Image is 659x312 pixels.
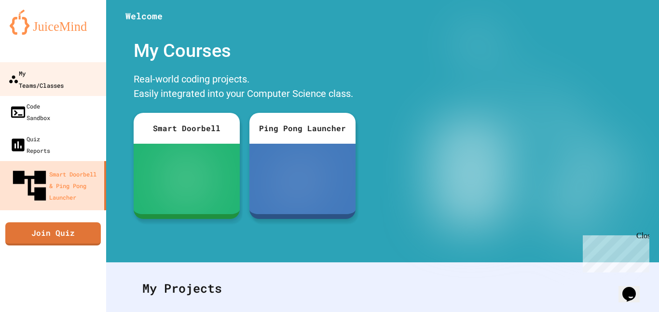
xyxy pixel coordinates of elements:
[4,4,67,61] div: Chat with us now!Close
[618,273,649,302] iframe: chat widget
[10,10,96,35] img: logo-orange.svg
[10,100,50,123] div: Code Sandbox
[249,113,356,144] div: Ping Pong Launcher
[391,32,650,253] img: banner-image-my-projects.png
[281,160,324,198] img: ppl-with-ball.png
[134,113,240,144] div: Smart Doorbell
[579,231,649,272] iframe: chat widget
[10,133,50,156] div: Quiz Reports
[129,32,360,69] div: My Courses
[173,160,200,198] img: sdb-white.svg
[129,69,360,106] div: Real-world coding projects. Easily integrated into your Computer Science class.
[10,166,100,205] div: Smart Doorbell & Ping Pong Launcher
[8,67,64,91] div: My Teams/Classes
[133,270,632,307] div: My Projects
[5,222,101,245] a: Join Quiz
